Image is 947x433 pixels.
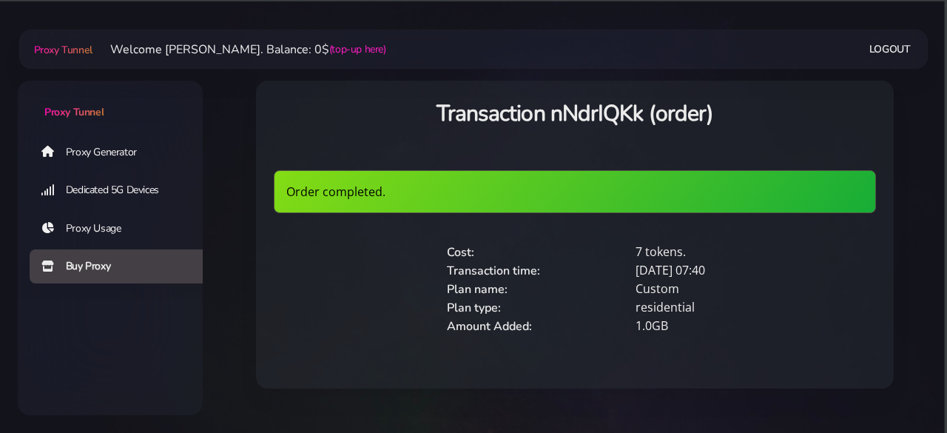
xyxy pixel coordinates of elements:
a: (top-up here) [329,41,386,57]
a: Logout [869,36,911,63]
a: Proxy Generator [30,135,215,169]
div: residential [627,298,815,317]
h3: Transaction nNdrIQKk (order) [274,98,876,129]
div: 7 tokens. [627,243,815,261]
span: Amount Added: [447,318,532,335]
span: Transaction time: [447,263,540,279]
div: Order completed. [274,170,876,213]
div: Custom [627,280,815,298]
a: Proxy Usage [30,212,215,246]
a: Buy Proxy [30,249,215,283]
iframe: Webchat Widget [875,361,929,414]
div: 1.0GB [627,317,815,335]
a: Account Top Up [30,288,215,322]
a: Proxy Tunnel [31,38,92,61]
span: Plan name: [447,281,508,298]
li: Welcome [PERSON_NAME]. Balance: 0$ [92,41,386,58]
span: Plan type: [447,300,501,316]
span: Proxy Tunnel [34,43,92,57]
a: Proxy Tunnel [18,81,203,120]
div: [DATE] 07:40 [627,261,815,280]
span: Proxy Tunnel [44,105,104,119]
span: Cost: [447,244,474,261]
a: Dedicated 5G Devices [30,173,215,207]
